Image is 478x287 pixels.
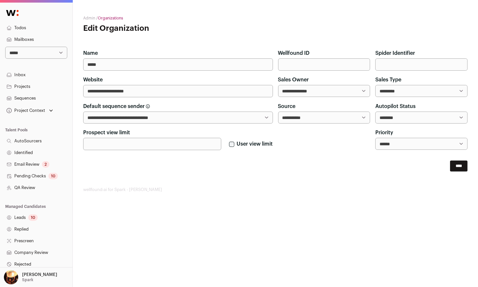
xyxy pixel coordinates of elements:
label: Prospect view limit [83,129,130,137]
div: Project Context [5,108,45,113]
span: Default sequence sender [83,102,145,110]
label: Website [83,76,103,84]
label: Priority [375,129,393,137]
div: 2 [42,161,49,168]
label: Source [278,102,296,110]
div: 10 [28,214,38,221]
img: Wellfound [3,6,22,19]
div: 10 [48,173,58,179]
img: 473170-medium_jpg [4,270,18,284]
h1: Edit Organization [83,23,211,34]
label: User view limit [237,140,273,148]
label: Wellfound ID [278,49,310,57]
h2: Admin / [83,16,211,21]
label: Autopilot Status [375,102,416,110]
button: Open dropdown [5,106,54,115]
label: Spider Identifier [375,49,415,57]
label: Sales Owner [278,76,309,84]
a: Organizations [98,16,123,20]
p: Spark [22,277,33,282]
span: The user associated with this email will be used as the default sender when creating sequences fr... [146,104,150,108]
label: Sales Type [375,76,401,84]
label: Name [83,49,98,57]
button: Open dropdown [3,270,58,284]
footer: wellfound:ai for Spark - [PERSON_NAME] [83,187,468,192]
p: [PERSON_NAME] [22,272,57,277]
